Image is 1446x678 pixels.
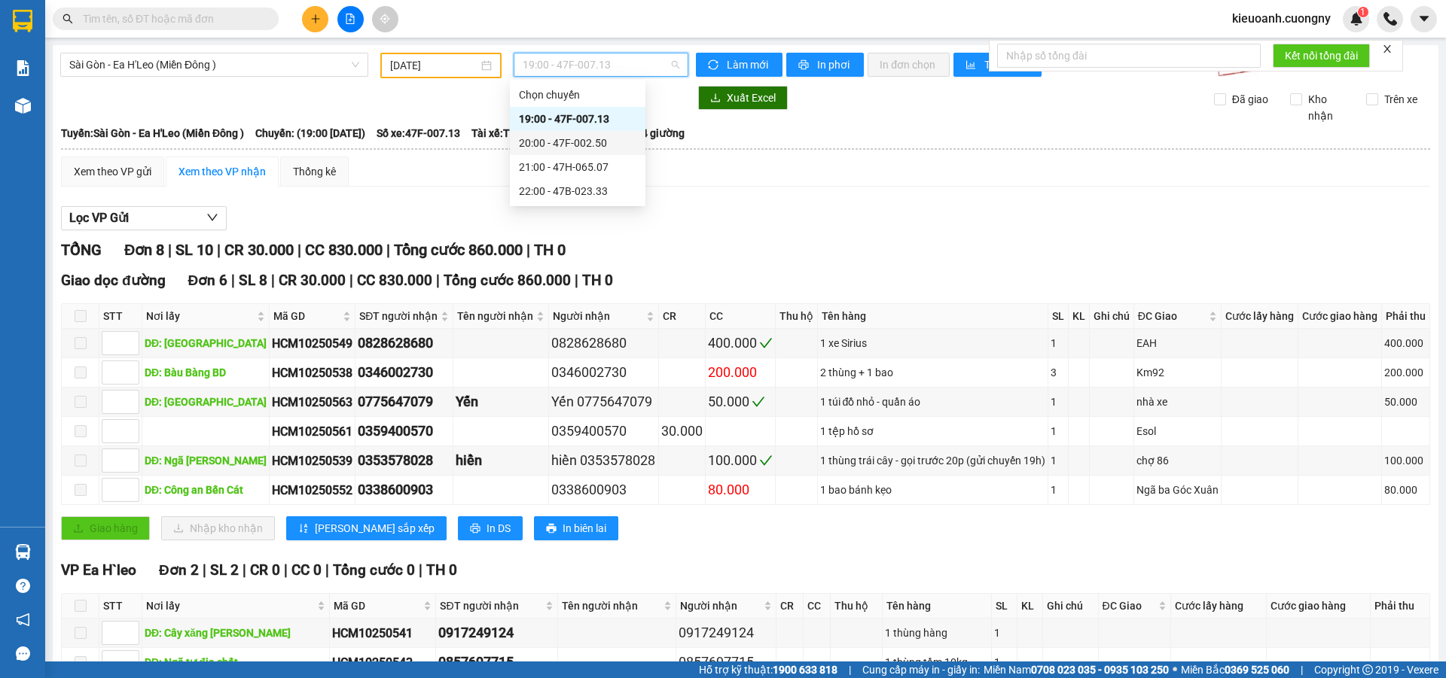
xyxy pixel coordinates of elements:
[272,334,352,353] div: HCM10250549
[272,393,352,412] div: HCM10250563
[994,625,1014,641] div: 1
[145,654,327,670] div: DĐ: Ngã tư địa chất
[1384,364,1427,381] div: 200.000
[1226,91,1274,108] span: Đã giao
[526,241,530,259] span: |
[284,561,288,579] span: |
[1383,12,1397,26] img: phone-icon
[1273,44,1370,68] button: Kết nối tổng đài
[798,59,811,71] span: printer
[61,561,136,579] span: VP Ea H`leo
[377,125,460,141] span: Số xe: 47F-007.13
[759,454,773,467] span: check
[519,111,636,127] div: 19:00 - 47F-007.13
[99,594,142,619] th: STT
[436,272,440,289] span: |
[1136,364,1219,381] div: Km92
[710,93,721,105] span: download
[708,59,721,71] span: sync
[1417,12,1431,26] span: caret-down
[551,362,655,383] div: 0346002730
[83,11,261,27] input: Tìm tên, số ĐT hoặc mã đơn
[63,14,73,24] span: search
[145,335,267,351] div: DĐ: [GEOGRAPHIC_DATA]
[243,561,246,579] span: |
[1138,308,1206,324] span: ĐC Giao
[386,241,390,259] span: |
[1222,304,1298,329] th: Cước lấy hàng
[1220,9,1343,28] span: kieuoanh.cuongny
[1017,594,1044,619] th: KL
[470,523,480,535] span: printer
[820,452,1045,469] div: 1 thùng trái cây - gọi trước 20p (gửi chuyến 19h)
[330,648,436,677] td: HCM10250543
[551,450,655,471] div: hiền 0353578028
[1384,335,1427,351] div: 400.000
[1031,664,1169,676] strong: 0708 023 035 - 0935 103 250
[440,597,541,614] span: SĐT người nhận
[1043,594,1098,619] th: Ghi chú
[708,479,773,500] div: 80.000
[61,272,166,289] span: Giao dọc đường
[553,308,642,324] span: Người nhận
[16,646,30,661] span: message
[551,421,655,442] div: 0359400570
[820,364,1045,381] div: 2 thùng + 1 bao
[457,308,533,324] span: Tên người nhận
[582,272,613,289] span: TH 0
[759,336,773,350] span: check
[510,83,645,107] div: Chọn chuyến
[804,594,831,619] th: CC
[885,654,989,670] div: 1 thùng tầm 10kg
[355,476,453,505] td: 0338600903
[1225,664,1289,676] strong: 0369 525 060
[175,241,213,259] span: SL 10
[359,308,438,324] span: SĐT người nhận
[1350,12,1363,26] img: icon-new-feature
[355,358,453,388] td: 0346002730
[727,90,776,106] span: Xuất Excel
[438,622,554,643] div: 0917249124
[562,597,660,614] span: Tên người nhận
[575,272,578,289] span: |
[831,594,883,619] th: Thu hộ
[61,241,102,259] span: TỔNG
[1382,304,1430,329] th: Phải thu
[818,304,1048,329] th: Tên hàng
[358,333,450,354] div: 0828628680
[1136,335,1219,351] div: EAH
[255,125,365,141] span: Chuyến: (19:00 [DATE])
[1384,452,1427,469] div: 100.000
[293,163,336,180] div: Thống kê
[333,561,415,579] span: Tổng cước 0
[15,60,31,76] img: solution-icon
[1298,304,1382,329] th: Cước giao hàng
[696,53,782,77] button: syncLàm mới
[1302,91,1355,124] span: Kho nhận
[372,6,398,32] button: aim
[456,391,546,412] div: Yến
[146,597,314,614] span: Nơi lấy
[302,6,328,32] button: plus
[217,241,221,259] span: |
[436,648,557,677] td: 0857697715
[272,481,352,500] div: HCM10250552
[776,304,818,329] th: Thu hộ
[534,241,566,259] span: TH 0
[1173,667,1177,673] span: ⚪️
[1267,594,1371,619] th: Cước giao hàng
[1136,423,1219,439] div: Esol
[519,183,636,199] div: 22:00 - 47B-023.33
[992,594,1017,619] th: SL
[270,417,355,446] td: HCM10250561
[355,446,453,476] td: 0353578028
[310,14,321,24] span: plus
[210,561,239,579] span: SL 2
[297,241,301,259] span: |
[436,619,557,648] td: 0917249124
[1411,6,1437,32] button: caret-down
[523,53,679,76] span: 19:00 - 47F-007.13
[1285,47,1358,64] span: Kết nối tổng đài
[286,516,447,540] button: sort-ascending[PERSON_NAME] sắp xếp
[551,391,655,412] div: Yến 0775647079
